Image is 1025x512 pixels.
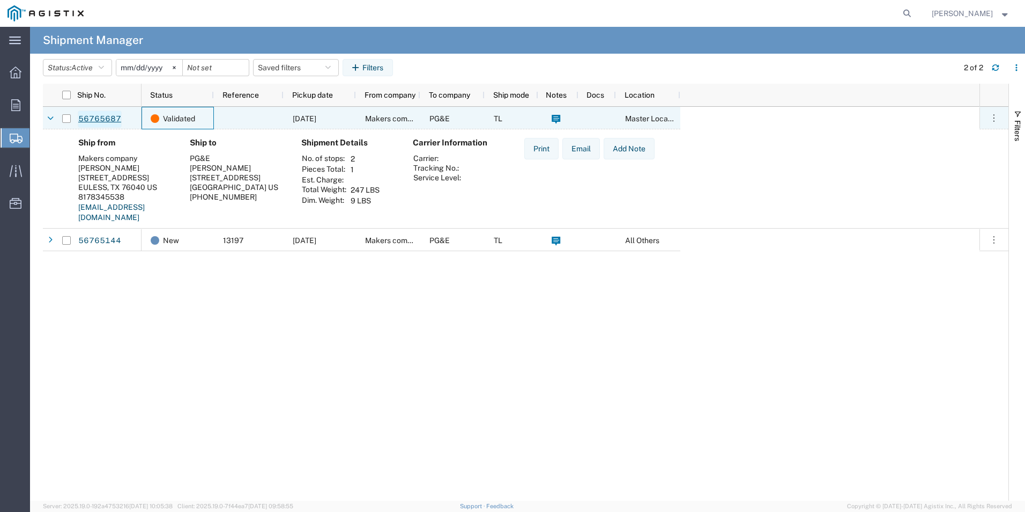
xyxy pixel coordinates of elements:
span: 09/12/2025 [293,236,316,245]
th: Dim. Weight: [301,195,347,206]
a: 56765144 [78,232,122,250]
a: [EMAIL_ADDRESS][DOMAIN_NAME] [78,203,145,222]
span: All Others [625,236,659,245]
div: [PERSON_NAME] [78,163,173,173]
span: Makers company [365,114,424,123]
span: Ship No. [77,91,106,99]
div: [PERSON_NAME] [190,163,284,173]
div: EULESS, TX 76040 US [78,182,173,192]
th: Est. Charge: [301,175,347,185]
span: Client: 2025.19.0-7f44ea7 [177,503,293,509]
span: 09/15/2025 [293,114,316,123]
button: Status:Active [43,59,112,76]
td: 1 [347,164,383,175]
span: TL [494,236,502,245]
span: Location [625,91,655,99]
a: Support [460,503,487,509]
button: Email [562,138,600,159]
th: Total Weight: [301,185,347,195]
td: 9 LBS [347,195,383,206]
span: New [163,229,179,252]
span: Filters [1013,120,1022,141]
span: TL [494,114,502,123]
span: Server: 2025.19.0-192a4753216 [43,503,173,509]
td: 2 [347,153,383,164]
span: Active [71,63,93,72]
span: 13197 [223,236,243,245]
h4: Shipment Manager [43,27,143,54]
a: 56765687 [78,111,122,128]
button: [PERSON_NAME] [931,7,1011,20]
span: Status [150,91,173,99]
span: Reference [222,91,259,99]
h4: Shipment Details [301,138,396,148]
a: Feedback [486,503,514,509]
th: Tracking No.: [413,163,462,173]
th: Pieces Total: [301,164,347,175]
button: Saved filters [253,59,339,76]
span: Validated [163,107,195,130]
h4: Ship from [78,138,173,148]
th: Carrier: [413,153,462,163]
input: Not set [183,60,249,76]
span: Copyright © [DATE]-[DATE] Agistix Inc., All Rights Reserved [847,502,1012,511]
td: 247 LBS [347,185,383,195]
span: [DATE] 10:05:38 [129,503,173,509]
div: PG&E [190,153,284,163]
span: [DATE] 09:58:55 [248,503,293,509]
button: Print [524,138,559,159]
span: PG&E [429,114,450,123]
span: To company [429,91,470,99]
span: Makers company [365,236,424,245]
span: PG&E [429,236,450,245]
div: 2 of 2 [964,62,983,74]
input: Not set [116,60,182,76]
div: [STREET_ADDRESS] [190,173,284,182]
span: Pickup date [292,91,333,99]
th: Service Level: [413,173,462,182]
span: Master Location [625,114,681,123]
div: Makers company [78,153,173,163]
div: 8178345538 [78,192,173,202]
button: Add Note [604,138,655,159]
div: [GEOGRAPHIC_DATA] US [190,182,284,192]
span: Ship mode [493,91,529,99]
span: Docs [586,91,604,99]
th: No. of stops: [301,153,347,164]
h4: Ship to [190,138,284,148]
div: [STREET_ADDRESS] [78,173,173,182]
span: DANIEL CHAVEZ [932,8,993,19]
img: logo [8,5,84,21]
h4: Carrier Information [413,138,499,148]
span: Notes [546,91,567,99]
div: [PHONE_NUMBER] [190,192,284,202]
span: From company [365,91,415,99]
button: Filters [343,59,393,76]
